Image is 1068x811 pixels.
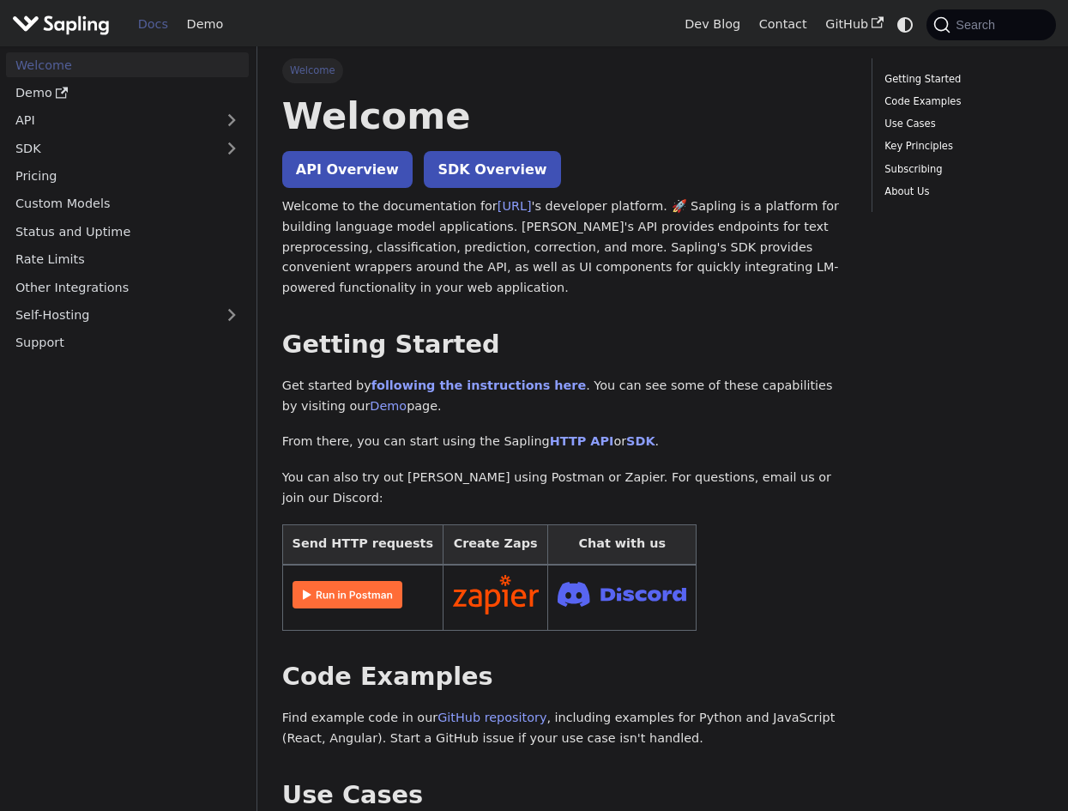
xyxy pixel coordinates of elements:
p: You can also try out [PERSON_NAME] using Postman or Zapier. For questions, email us or join our D... [282,468,847,509]
a: following the instructions here [371,378,586,392]
a: API [6,108,214,133]
a: API Overview [282,151,413,188]
nav: Breadcrumbs [282,58,847,82]
a: Docs [129,11,178,38]
button: Expand sidebar category 'API' [214,108,249,133]
p: From there, you can start using the Sapling or . [282,432,847,452]
a: [URL] [498,199,532,213]
img: Run in Postman [293,581,402,608]
a: Dev Blog [675,11,749,38]
img: Sapling.ai [12,12,110,37]
img: Connect in Zapier [453,575,539,614]
a: Self-Hosting [6,303,249,328]
h2: Getting Started [282,330,847,360]
th: Create Zaps [443,524,548,565]
p: Get started by . You can see some of these capabilities by visiting our page. [282,376,847,417]
a: Use Cases [884,116,1037,132]
a: GitHub repository [437,711,546,724]
a: Support [6,330,249,355]
h2: Use Cases [282,780,847,811]
span: Welcome [282,58,343,82]
a: About Us [884,184,1037,200]
a: Subscribing [884,161,1037,178]
h2: Code Examples [282,662,847,693]
th: Send HTTP requests [282,524,443,565]
a: Sapling.aiSapling.ai [12,12,116,37]
a: GitHub [816,11,892,38]
a: Welcome [6,52,249,77]
th: Chat with us [548,524,697,565]
a: Demo [178,11,232,38]
a: SDK [6,136,214,160]
button: Expand sidebar category 'SDK' [214,136,249,160]
a: Pricing [6,164,249,189]
a: Contact [750,11,817,38]
a: Status and Uptime [6,219,249,244]
a: SDK [626,434,655,448]
a: Custom Models [6,191,249,216]
button: Search (Command+K) [926,9,1055,40]
a: SDK Overview [424,151,560,188]
a: Rate Limits [6,247,249,272]
img: Join Discord [558,577,686,612]
span: Search [950,18,1005,32]
button: Switch between dark and light mode (currently system mode) [893,12,918,37]
h1: Welcome [282,93,847,139]
a: Demo [370,399,407,413]
a: Demo [6,81,249,106]
p: Welcome to the documentation for 's developer platform. 🚀 Sapling is a platform for building lang... [282,197,847,299]
a: Other Integrations [6,275,249,300]
p: Find example code in our , including examples for Python and JavaScript (React, Angular). Start a... [282,708,847,749]
a: Getting Started [884,71,1037,88]
a: Code Examples [884,94,1037,110]
a: HTTP API [550,434,614,448]
a: Key Principles [884,138,1037,154]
